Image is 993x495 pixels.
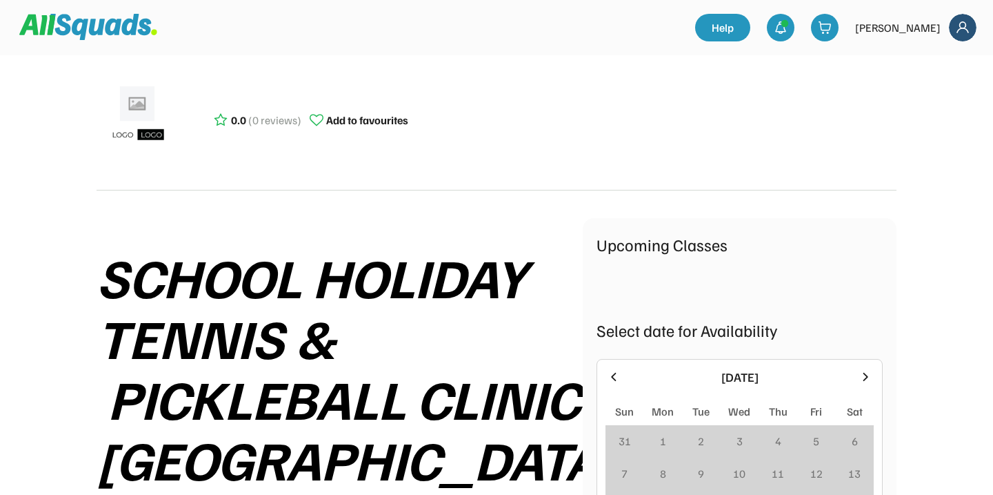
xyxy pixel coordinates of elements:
[248,112,301,128] div: (0 reviews)
[775,433,781,449] div: 4
[772,465,784,482] div: 11
[660,465,666,482] div: 8
[818,21,832,35] img: shopping-cart-01%20%281%29.svg
[326,112,408,128] div: Add to favourites
[769,403,788,420] div: Thu
[692,403,710,420] div: Tue
[652,403,674,420] div: Mon
[103,81,172,151] img: ui-kit-placeholders-product-5_1200x.webp
[848,465,861,482] div: 13
[847,403,863,420] div: Sat
[733,465,745,482] div: 10
[810,465,823,482] div: 12
[619,433,631,449] div: 31
[698,465,704,482] div: 9
[698,433,704,449] div: 2
[621,465,628,482] div: 7
[813,433,819,449] div: 5
[19,14,157,40] img: Squad%20Logo.svg
[728,403,750,420] div: Wed
[596,232,883,257] div: Upcoming Classes
[695,14,750,41] a: Help
[615,403,634,420] div: Sun
[855,19,941,36] div: [PERSON_NAME]
[596,318,883,342] div: Select date for Availability
[774,21,788,35] img: bell-03%20%281%29.svg
[810,403,822,420] div: Fri
[949,14,976,41] img: Frame%2018.svg
[660,433,666,449] div: 1
[852,433,858,449] div: 6
[231,112,246,128] div: 0.0
[736,433,743,449] div: 3
[629,368,850,387] div: [DATE]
